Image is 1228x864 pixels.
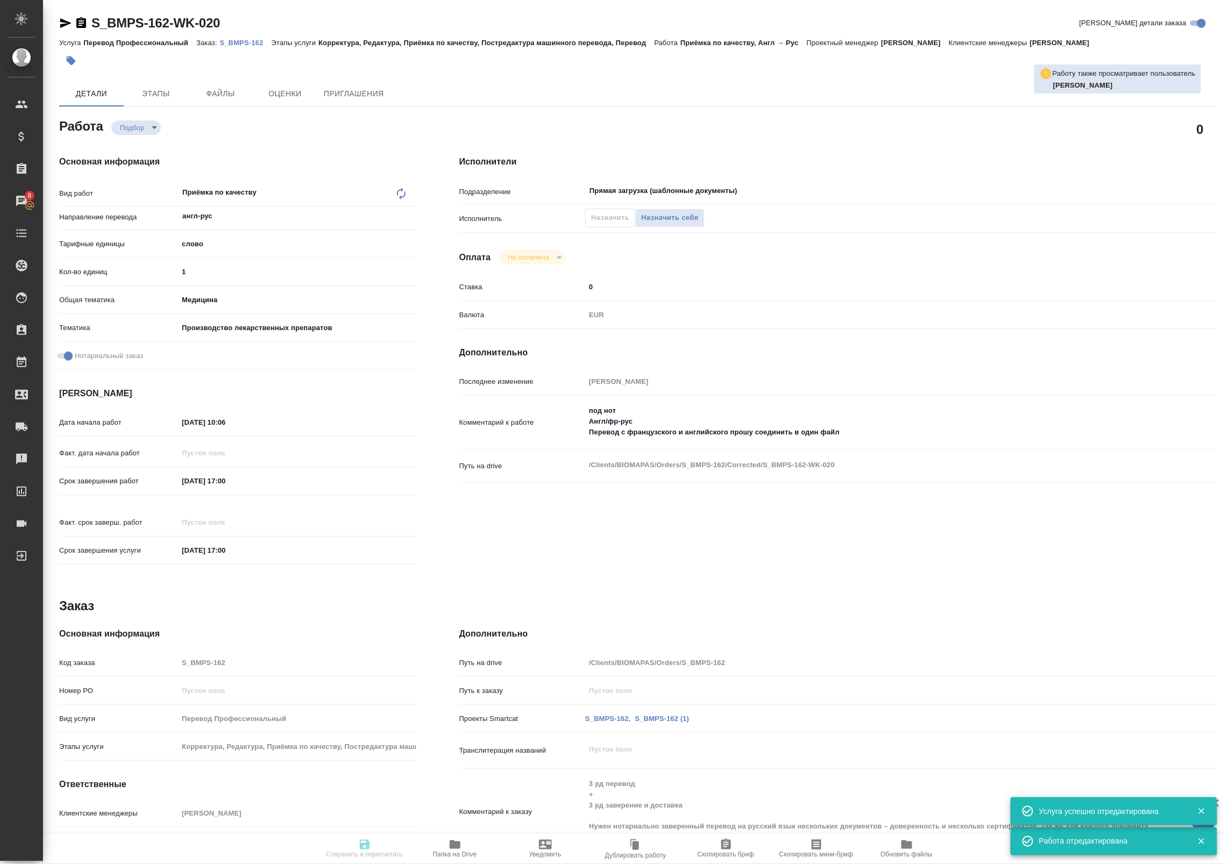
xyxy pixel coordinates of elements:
[59,808,178,819] p: Клиентские менеджеры
[59,778,416,791] h4: Ответственные
[178,415,272,430] input: ✎ Введи что-нибудь
[59,448,178,459] p: Факт. дата начала работ
[259,87,311,101] span: Оценки
[459,627,1216,640] h4: Дополнительно
[178,319,416,337] div: Производство лекарственных препаратов
[178,291,416,309] div: Медицина
[499,250,565,265] div: Подбор
[459,713,586,724] p: Проекты Smartcat
[21,190,38,201] span: 8
[459,310,586,320] p: Валюта
[320,834,410,864] button: Сохранить и пересчитать
[59,658,178,668] p: Код заказа
[585,279,1153,295] input: ✎ Введи что-нибудь
[66,87,117,101] span: Детали
[178,739,416,754] input: Пустое поле
[655,39,681,47] p: Работа
[862,834,952,864] button: Обновить файлы
[1147,190,1149,192] button: Open
[195,87,246,101] span: Файлы
[117,123,148,132] button: Подбор
[59,476,178,487] p: Срок завершения работ
[318,39,654,47] p: Корректура, Редактура, Приёмка по качеству, Постредактура машинного перевода, Перевод
[59,323,178,333] p: Тематика
[459,213,586,224] p: Исполнитель
[178,445,272,461] input: Пустое поле
[59,597,94,615] h2: Заказ
[220,39,272,47] p: S_BMPS-162
[3,188,40,215] a: 8
[178,264,416,280] input: ✎ Введи что-нибудь
[178,542,272,558] input: ✎ Введи что-нибудь
[605,852,666,860] span: Дублировать работу
[807,39,881,47] p: Проектный менеджер
[585,715,630,723] a: S_BMPS-162,
[59,39,83,47] p: Услуга
[178,683,416,698] input: Пустое поле
[59,545,178,556] p: Срок завершения услуги
[59,239,178,249] p: Тарифные единицы
[1190,806,1212,816] button: Закрыть
[178,473,272,489] input: ✎ Введи что-нибудь
[881,39,949,47] p: [PERSON_NAME]
[410,215,413,217] button: Open
[459,282,586,292] p: Ставка
[459,686,586,696] p: Путь к заказу
[59,417,178,428] p: Дата начала работ
[635,715,690,723] a: S_BMPS-162 (1)
[585,456,1153,474] textarea: /Clients/BIOMAPAS/Orders/S_BMPS-162/Corrected/S_BMPS-162-WK-020
[1197,120,1204,138] h2: 0
[271,39,318,47] p: Этапы услуги
[529,851,562,859] span: Уведомить
[771,834,862,864] button: Скопировать мини-бриф
[75,17,88,30] button: Скопировать ссылку
[585,402,1153,441] textarea: под нот Англ/фр-рус Перевод с французского и английского прошу соединить в один файл
[681,834,771,864] button: Скопировать бриф
[59,267,178,277] p: Кол-во единиц
[459,251,491,264] h4: Оплата
[459,658,586,668] p: Путь на drive
[459,806,586,817] p: Комментарий к заказу
[881,851,933,859] span: Обновить файлы
[326,851,403,859] span: Сохранить и пересчитать
[59,627,416,640] h4: Основная информация
[1053,68,1196,79] p: Работу также просматривает пользователь
[459,187,586,197] p: Подразделение
[635,209,704,227] button: Назначить себя
[585,306,1153,324] div: EUR
[641,212,698,224] span: Назначить себя
[196,39,219,47] p: Заказ:
[59,517,178,528] p: Факт. срок заверш. работ
[59,116,103,135] h2: Работа
[949,39,1030,47] p: Клиентские менеджеры
[59,387,416,400] h4: [PERSON_NAME]
[585,775,1153,847] textarea: 3 рд перевод + 3 рд заверение и доставка Нужен нотариально заверенный перевод на русский язык нес...
[585,683,1153,698] input: Пустое поле
[1190,837,1212,846] button: Закрыть
[680,39,807,47] p: Приёмка по качеству, Англ → Рус
[585,374,1153,389] input: Пустое поле
[459,461,586,472] p: Путь на drive
[178,515,272,530] input: Пустое поле
[178,655,416,670] input: Пустое поле
[505,253,552,262] button: Не оплачена
[324,87,384,101] span: Приглашения
[410,834,500,864] button: Папка на Drive
[779,851,853,859] span: Скопировать мини-бриф
[59,741,178,752] p: Этапы услуги
[59,212,178,223] p: Направление перевода
[500,834,591,864] button: Уведомить
[459,346,1216,359] h4: Дополнительно
[1039,836,1181,847] div: Работа отредактирована
[459,745,586,756] p: Транслитерация названий
[59,686,178,696] p: Номер РО
[59,17,72,30] button: Скопировать ссылку для ЯМессенджера
[585,655,1153,670] input: Пустое поле
[75,351,143,361] span: Нотариальный заказ
[698,851,754,859] span: Скопировать бриф
[59,49,83,73] button: Добавить тэг
[220,38,272,47] a: S_BMPS-162
[591,834,681,864] button: Дублировать работу
[178,235,416,253] div: слово
[59,155,416,168] h4: Основная информация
